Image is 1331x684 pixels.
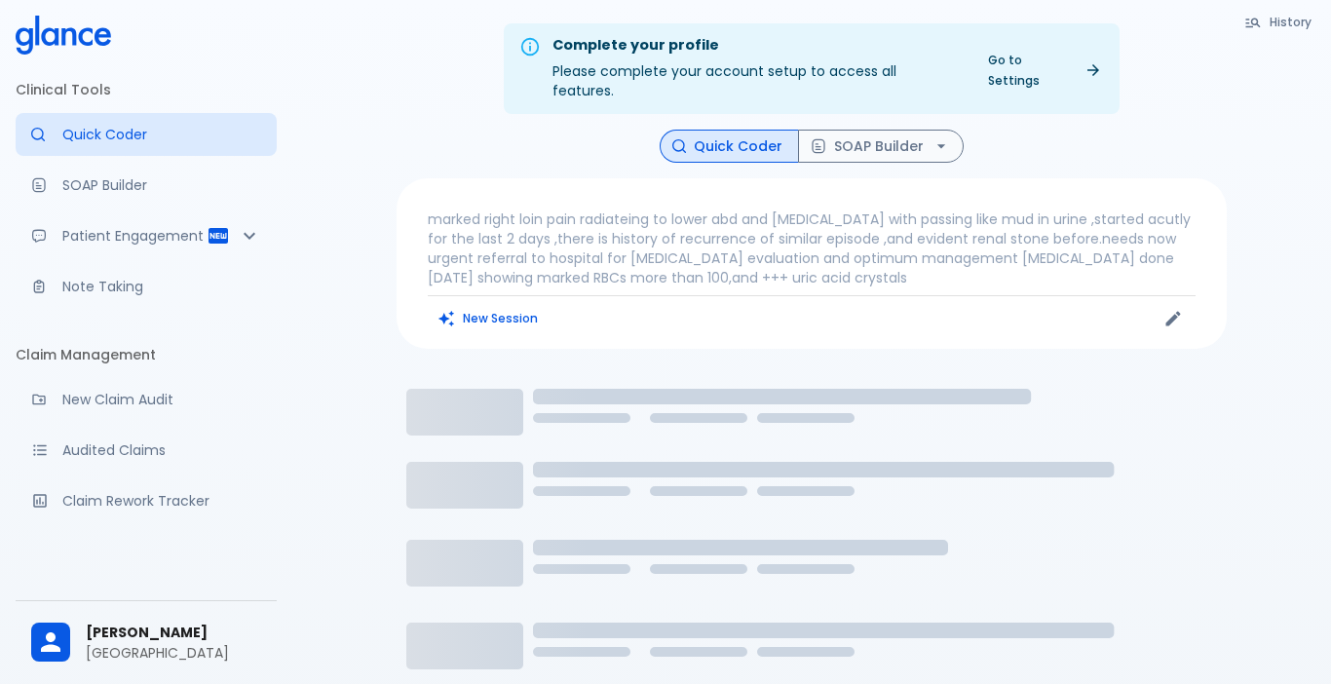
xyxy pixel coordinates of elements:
[16,214,277,257] div: Patient Reports & Referrals
[16,479,277,522] a: Monitor progress of claim corrections
[16,265,277,308] a: Advanced note-taking
[428,209,1196,287] p: marked right loin pain radiateing to lower abd and [MEDICAL_DATA] with passing like mud in urine ...
[16,113,277,156] a: Moramiz: Find ICD10AM codes instantly
[552,35,961,57] div: Complete your profile
[16,378,277,421] a: Audit a new claim
[1159,304,1188,333] button: Edit
[428,304,550,332] button: Clears all inputs and results.
[62,277,261,296] p: Note Taking
[62,440,261,460] p: Audited Claims
[16,547,277,593] li: Support
[16,609,277,676] div: [PERSON_NAME][GEOGRAPHIC_DATA]
[798,130,964,164] button: SOAP Builder
[86,643,261,663] p: [GEOGRAPHIC_DATA]
[62,491,261,511] p: Claim Rework Tracker
[552,29,961,108] div: Please complete your account setup to access all features.
[62,175,261,195] p: SOAP Builder
[16,164,277,207] a: Docugen: Compose a clinical documentation in seconds
[1235,8,1323,36] button: History
[62,125,261,144] p: Quick Coder
[62,226,207,246] p: Patient Engagement
[86,623,261,643] span: [PERSON_NAME]
[16,331,277,378] li: Claim Management
[16,66,277,113] li: Clinical Tools
[16,429,277,472] a: View audited claims
[62,390,261,409] p: New Claim Audit
[660,130,799,164] button: Quick Coder
[976,46,1112,95] a: Go to Settings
